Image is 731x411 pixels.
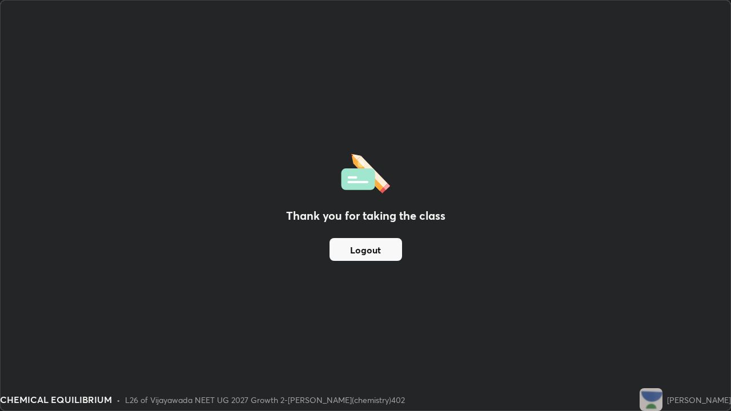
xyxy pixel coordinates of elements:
img: 4b8c3f36e1a14cd59c616db169378501.jpg [640,388,662,411]
img: offlineFeedback.1438e8b3.svg [341,150,390,194]
div: • [117,394,121,406]
button: Logout [330,238,402,261]
h2: Thank you for taking the class [286,207,445,224]
div: L26 of Vijayawada NEET UG 2027 Growth 2-[PERSON_NAME](chemistry)402 [125,394,405,406]
div: [PERSON_NAME] [667,394,731,406]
